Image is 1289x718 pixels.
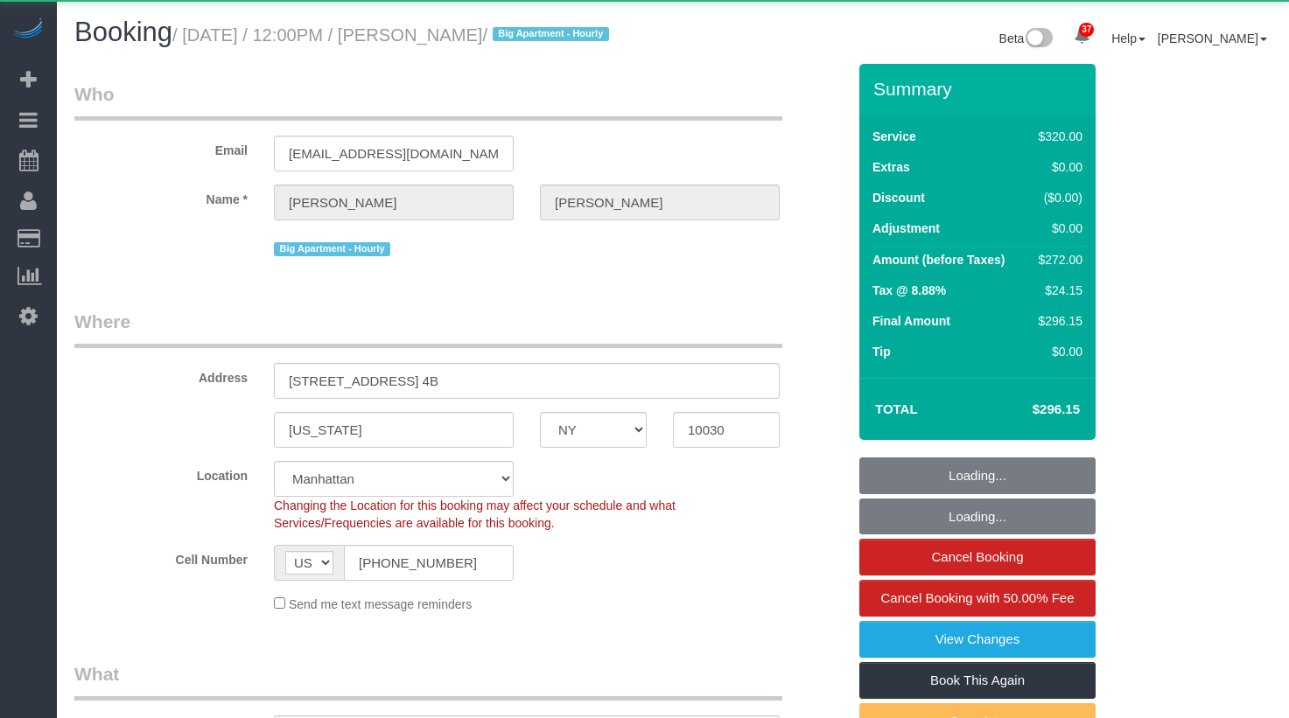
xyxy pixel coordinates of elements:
label: Discount [872,189,925,206]
label: Service [872,128,916,145]
label: Cell Number [61,545,261,568]
img: New interface [1024,28,1053,51]
div: $0.00 [1032,220,1082,237]
span: Send me text message reminders [289,597,472,611]
span: Big Apartment - Hourly [493,27,609,41]
legend: Where [74,309,782,348]
label: Address [61,363,261,387]
label: Name * [61,185,261,208]
div: $296.15 [1032,312,1082,330]
input: Email [274,136,514,171]
div: $0.00 [1032,158,1082,176]
div: ($0.00) [1032,189,1082,206]
a: Cancel Booking [859,539,1096,575]
label: Location [61,461,261,484]
span: Booking [74,17,172,47]
a: 37 [1065,17,1099,56]
strong: Total [875,401,918,416]
label: Extras [872,158,910,176]
label: Adjustment [872,220,940,237]
h4: $296.15 [980,402,1080,417]
a: [PERSON_NAME] [1158,31,1267,45]
label: Tip [872,343,891,360]
legend: Who [74,81,782,121]
small: / [DATE] / 12:00PM / [PERSON_NAME] [172,25,614,45]
input: Cell Number [344,545,514,581]
span: / [482,25,613,45]
a: Help [1111,31,1145,45]
legend: What [74,661,782,701]
span: Cancel Booking with 50.00% Fee [881,590,1075,605]
label: Email [61,136,261,159]
div: $320.00 [1032,128,1082,145]
span: 37 [1079,23,1094,37]
a: Book This Again [859,662,1096,699]
h3: Summary [873,79,1087,99]
input: Last Name [540,185,780,220]
div: $24.15 [1032,282,1082,299]
span: Big Apartment - Hourly [274,242,390,256]
a: Beta [999,31,1054,45]
input: City [274,412,514,448]
div: $0.00 [1032,343,1082,360]
label: Tax @ 8.88% [872,282,946,299]
label: Final Amount [872,312,950,330]
input: Zip Code [673,412,780,448]
span: Changing the Location for this booking may affect your schedule and what Services/Frequencies are... [274,498,676,530]
a: Cancel Booking with 50.00% Fee [859,580,1096,617]
input: First Name [274,185,514,220]
label: Amount (before Taxes) [872,251,1005,268]
div: $272.00 [1032,251,1082,268]
img: Automaid Logo [11,17,46,42]
a: View Changes [859,621,1096,658]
